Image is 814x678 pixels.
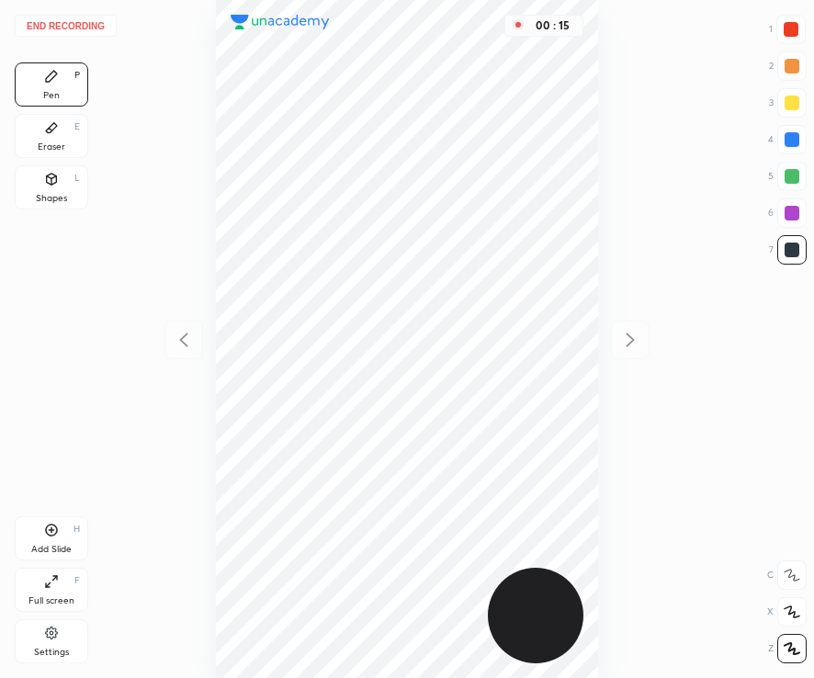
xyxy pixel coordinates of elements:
[769,15,806,44] div: 1
[768,634,807,663] div: Z
[15,15,117,37] button: End recording
[767,597,807,627] div: X
[74,122,80,131] div: E
[768,198,807,228] div: 6
[74,71,80,80] div: P
[43,91,60,100] div: Pen
[768,125,807,154] div: 4
[74,174,80,183] div: L
[531,19,575,32] div: 00 : 15
[74,576,80,585] div: F
[769,51,807,81] div: 2
[38,142,65,152] div: Eraser
[769,88,807,118] div: 3
[28,596,74,605] div: Full screen
[31,545,72,554] div: Add Slide
[231,15,330,29] img: logo.38c385cc.svg
[34,648,69,657] div: Settings
[36,194,67,203] div: Shapes
[73,525,80,534] div: H
[767,560,807,590] div: C
[768,162,807,191] div: 5
[769,235,807,265] div: 7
